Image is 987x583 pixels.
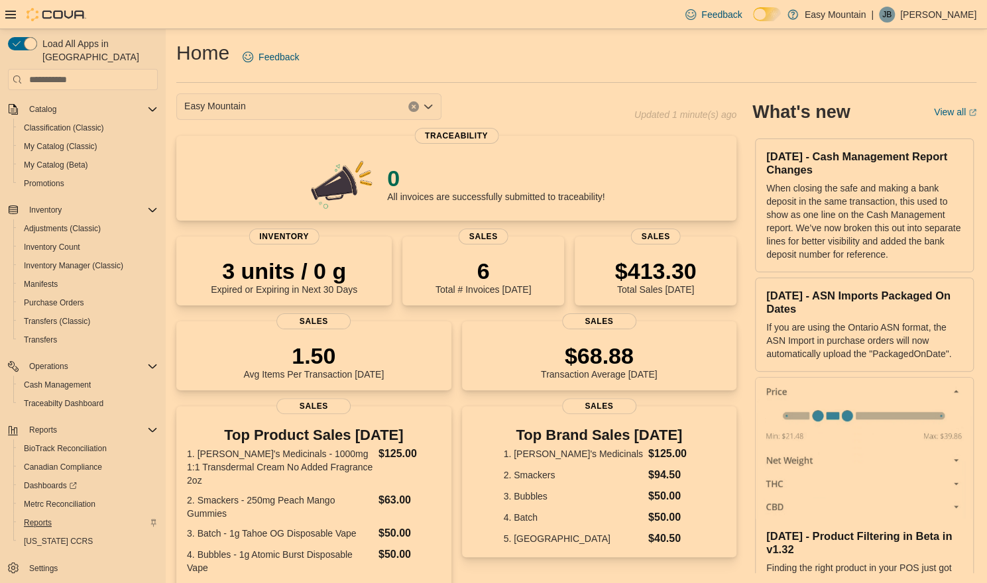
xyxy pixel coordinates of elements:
[503,511,642,524] dt: 4. Batch
[29,563,58,574] span: Settings
[19,120,158,136] span: Classification (Classic)
[211,258,357,284] p: 3 units / 0 g
[879,7,895,23] div: Jesse Bello
[24,517,52,528] span: Reports
[19,459,158,475] span: Canadian Compliance
[562,398,636,414] span: Sales
[259,50,299,64] span: Feedback
[13,458,163,476] button: Canadian Compliance
[13,174,163,193] button: Promotions
[753,7,781,21] input: Dark Mode
[3,421,163,439] button: Reports
[276,313,351,329] span: Sales
[882,7,892,23] span: JB
[24,398,103,409] span: Traceabilty Dashboard
[752,101,850,123] h2: What's new
[19,396,109,411] a: Traceabilty Dashboard
[13,156,163,174] button: My Catalog (Beta)
[13,513,163,532] button: Reports
[237,44,304,70] a: Feedback
[29,205,62,215] span: Inventory
[19,377,158,393] span: Cash Management
[13,312,163,331] button: Transfers (Classic)
[19,276,158,292] span: Manifests
[24,358,158,374] span: Operations
[414,128,498,144] span: Traceability
[243,343,384,380] div: Avg Items Per Transaction [DATE]
[387,165,605,191] p: 0
[24,480,77,491] span: Dashboards
[24,358,74,374] button: Operations
[766,150,962,176] h3: [DATE] - Cash Management Report Changes
[766,182,962,261] p: When closing the safe and making a bank deposit in the same transaction, this used to show as one...
[13,293,163,312] button: Purchase Orders
[24,123,104,133] span: Classification (Classic)
[276,398,351,414] span: Sales
[19,157,93,173] a: My Catalog (Beta)
[423,101,434,112] button: Open list of options
[24,141,97,152] span: My Catalog (Classic)
[24,422,62,438] button: Reports
[24,462,102,472] span: Canadian Compliance
[3,357,163,376] button: Operations
[24,316,90,327] span: Transfers (Classic)
[503,427,695,443] h3: Top Brand Sales [DATE]
[13,495,163,513] button: Metrc Reconciliation
[19,138,158,154] span: My Catalog (Classic)
[503,447,642,460] dt: 1. [PERSON_NAME]'s Medicinals
[19,515,57,531] a: Reports
[19,221,106,237] a: Adjustments (Classic)
[211,258,357,295] div: Expired or Expiring in Next 30 Days
[24,297,84,308] span: Purchase Orders
[24,101,62,117] button: Catalog
[24,260,123,271] span: Inventory Manager (Classic)
[648,467,695,483] dd: $94.50
[29,104,56,115] span: Catalog
[24,202,67,218] button: Inventory
[871,7,874,23] p: |
[615,258,697,284] p: $413.30
[562,313,636,329] span: Sales
[19,276,63,292] a: Manifests
[503,490,642,503] dt: 3. Bubbles
[24,101,158,117] span: Catalog
[408,101,419,112] button: Clear input
[13,394,163,413] button: Traceabilty Dashboard
[187,548,373,574] dt: 4. Bubbles - 1g Atomic Burst Disposable Vape
[435,258,531,284] p: 6
[19,295,89,311] a: Purchase Orders
[187,427,441,443] h3: Top Product Sales [DATE]
[648,509,695,525] dd: $50.00
[187,447,373,487] dt: 1. [PERSON_NAME]'s Medicinals - 1000mg 1:1 Transdermal Cream No Added Fragrance 2oz
[176,40,229,66] h1: Home
[24,422,158,438] span: Reports
[19,533,158,549] span: Washington CCRS
[19,258,158,274] span: Inventory Manager (Classic)
[13,331,163,349] button: Transfers
[187,527,373,540] dt: 3. Batch - 1g Tahoe OG Disposable Vape
[184,98,246,114] span: Easy Mountain
[19,515,158,531] span: Reports
[19,396,158,411] span: Traceabilty Dashboard
[19,478,158,494] span: Dashboards
[19,295,158,311] span: Purchase Orders
[378,547,441,562] dd: $50.00
[3,100,163,119] button: Catalog
[805,7,866,23] p: Easy Mountain
[308,157,377,210] img: 0
[13,376,163,394] button: Cash Management
[29,425,57,435] span: Reports
[243,343,384,369] p: 1.50
[13,256,163,275] button: Inventory Manager (Classic)
[19,459,107,475] a: Canadian Compliance
[24,160,88,170] span: My Catalog (Beta)
[24,335,57,345] span: Transfers
[19,258,129,274] a: Inventory Manager (Classic)
[19,496,101,512] a: Metrc Reconciliation
[19,239,86,255] a: Inventory Count
[13,119,163,137] button: Classification (Classic)
[648,531,695,547] dd: $40.50
[3,558,163,578] button: Settings
[19,377,96,393] a: Cash Management
[378,446,441,462] dd: $125.00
